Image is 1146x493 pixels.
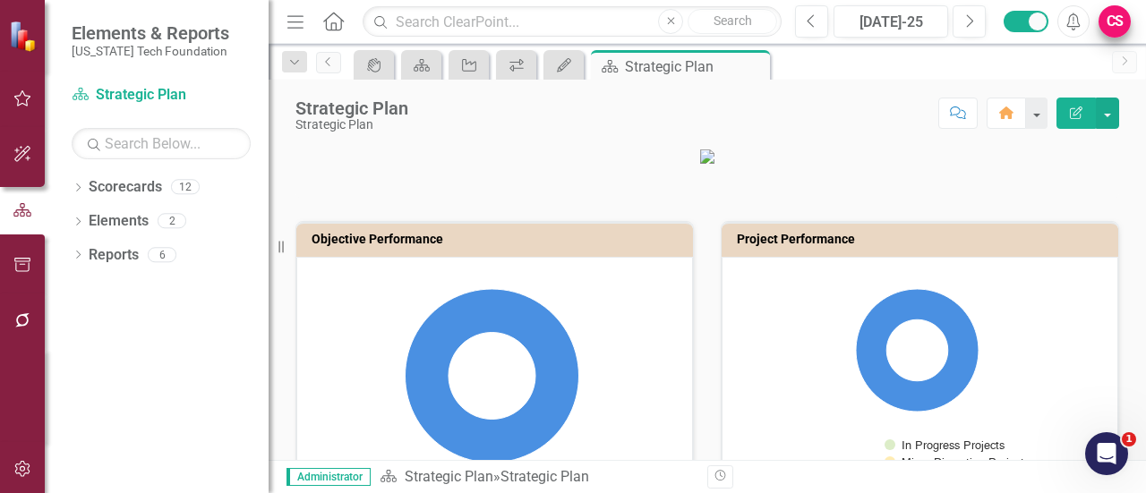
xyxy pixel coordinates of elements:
div: 6 [148,247,176,262]
div: » [380,467,694,488]
a: Elements [89,211,149,232]
path: No Information, 13. [405,289,578,463]
div: 12 [171,180,200,195]
div: Strategic Plan [500,468,589,485]
div: Strategic Plan [295,98,408,118]
iframe: Intercom live chat [1085,432,1128,475]
button: CS [1099,5,1131,38]
button: Show In Progress Projects [885,438,1005,452]
button: Show Minor Disruption Projects [885,455,1030,469]
h3: Objective Performance [312,233,684,246]
span: Elements & Reports [72,22,229,44]
path: No information/not started Projects, 38. [856,289,979,412]
img: ClearPoint Strategy [8,20,40,52]
a: Reports [89,245,139,266]
h3: Project Performance [737,233,1109,246]
img: VTF_logo_500%20(13).png [700,149,714,164]
div: [DATE]-25 [840,12,942,33]
input: Search ClearPoint... [363,6,782,38]
span: Search [714,13,752,28]
a: Strategic Plan [72,85,251,106]
span: Administrator [286,468,371,486]
div: 2 [158,214,186,229]
input: Search Below... [72,128,251,159]
a: Strategic Plan [405,468,493,485]
button: Search [688,9,777,34]
div: Strategic Plan [625,55,765,78]
button: [DATE]-25 [834,5,948,38]
a: Scorecards [89,177,162,198]
small: [US_STATE] Tech Foundation [72,44,229,58]
div: Strategic Plan [295,118,408,132]
span: 1 [1122,432,1136,446]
